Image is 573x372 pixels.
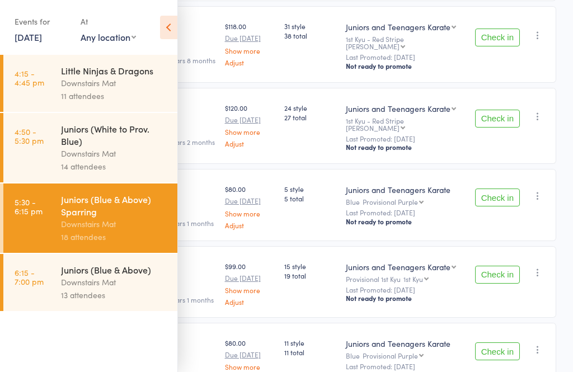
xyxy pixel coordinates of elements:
[346,117,466,131] div: 1st Kyu - Red Stripe
[346,338,466,349] div: Juniors and Teenagers Karate
[284,21,337,31] span: 31 style
[346,275,466,282] div: Provisional 1st Kyu
[225,351,275,359] small: Due [DATE]
[346,35,466,50] div: 1st Kyu - Red Stripe
[3,55,177,112] a: 4:15 -4:45 pmLittle Ninjas & DragonsDownstairs Mat11 attendees
[346,286,466,294] small: Last Promoted: [DATE]
[346,362,466,370] small: Last Promoted: [DATE]
[346,198,466,205] div: Blue
[284,112,337,122] span: 27 total
[225,197,275,205] small: Due [DATE]
[363,352,418,359] div: Provisional Purple
[346,217,466,226] div: Not ready to promote
[225,298,275,305] a: Adjust
[284,347,337,357] span: 11 total
[61,90,168,102] div: 11 attendees
[346,53,466,61] small: Last Promoted: [DATE]
[346,143,466,152] div: Not ready to promote
[475,266,520,284] button: Check in
[346,62,466,70] div: Not ready to promote
[3,254,177,311] a: 6:15 -7:00 pmJuniors (Blue & Above)Downstairs Mat13 attendees
[346,21,450,32] div: Juniors and Teenagers Karate
[225,34,275,42] small: Due [DATE]
[346,124,400,131] div: [PERSON_NAME]
[61,263,168,276] div: Juniors (Blue & Above)
[363,198,418,205] div: Provisional Purple
[475,110,520,128] button: Check in
[61,289,168,302] div: 13 attendees
[284,271,337,280] span: 19 total
[346,184,466,195] div: Juniors and Teenagers Karate
[225,140,275,147] a: Adjust
[15,197,43,215] time: 5:30 - 6:15 pm
[225,59,275,66] a: Adjust
[81,31,136,43] div: Any location
[284,261,337,271] span: 15 style
[475,342,520,360] button: Check in
[346,261,450,272] div: Juniors and Teenagers Karate
[61,64,168,77] div: Little Ninjas & Dragons
[346,209,466,216] small: Last Promoted: [DATE]
[346,352,466,359] div: Blue
[3,113,177,182] a: 4:50 -5:30 pmJuniors (White to Prov. Blue)Downstairs Mat14 attendees
[225,210,275,217] a: Show more
[15,127,44,145] time: 4:50 - 5:30 pm
[225,116,275,124] small: Due [DATE]
[15,69,44,87] time: 4:15 - 4:45 pm
[475,29,520,46] button: Check in
[15,12,69,31] div: Events for
[225,103,275,147] div: $120.00
[61,230,168,243] div: 18 attendees
[225,274,275,282] small: Due [DATE]
[284,338,337,347] span: 11 style
[15,31,42,43] a: [DATE]
[61,147,168,160] div: Downstairs Mat
[346,43,400,50] div: [PERSON_NAME]
[61,276,168,289] div: Downstairs Mat
[284,31,337,40] span: 38 total
[346,103,450,114] div: Juniors and Teenagers Karate
[284,194,337,203] span: 5 total
[225,363,275,370] a: Show more
[346,135,466,143] small: Last Promoted: [DATE]
[81,12,136,31] div: At
[403,275,423,282] div: 1st Kyu
[475,189,520,206] button: Check in
[225,47,275,54] a: Show more
[346,294,466,303] div: Not ready to promote
[284,103,337,112] span: 24 style
[225,21,275,65] div: $118.00
[61,77,168,90] div: Downstairs Mat
[225,286,275,294] a: Show more
[3,183,177,253] a: 5:30 -6:15 pmJuniors (Blue & Above) SparringDownstairs Mat18 attendees
[61,218,168,230] div: Downstairs Mat
[225,261,275,305] div: $99.00
[61,160,168,173] div: 14 attendees
[225,184,275,228] div: $80.00
[225,128,275,135] a: Show more
[15,268,44,286] time: 6:15 - 7:00 pm
[61,193,168,218] div: Juniors (Blue & Above) Sparring
[225,222,275,229] a: Adjust
[284,184,337,194] span: 5 style
[61,123,168,147] div: Juniors (White to Prov. Blue)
